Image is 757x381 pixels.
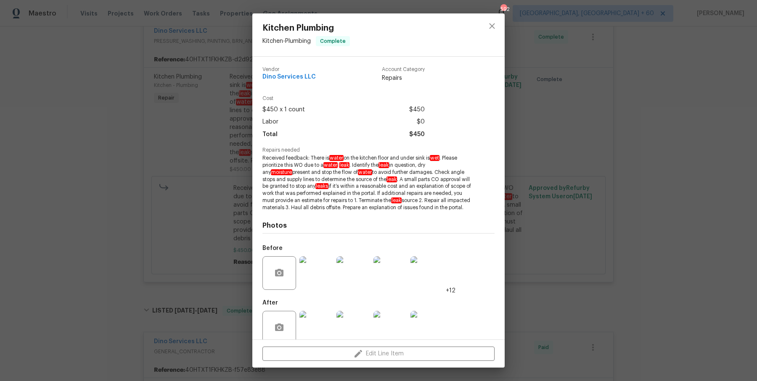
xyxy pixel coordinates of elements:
[339,162,349,168] em: leak
[262,104,305,116] span: $450 x 1 count
[500,5,506,13] div: 592
[262,38,311,44] span: Kitchen - Plumbing
[382,67,425,72] span: Account Category
[391,197,402,203] em: leak
[262,116,278,128] span: Labor
[409,104,425,116] span: $450
[378,162,389,168] em: leak
[271,169,292,175] em: moisture
[430,155,439,161] em: wet
[262,221,495,230] h4: Photos
[315,183,328,189] em: leaks
[262,147,495,153] span: Repairs needed
[409,129,425,141] span: $450
[262,129,278,141] span: Total
[262,245,283,251] h5: Before
[358,169,372,175] em: water
[262,24,350,33] span: Kitchen Plumbing
[262,300,278,306] h5: After
[382,74,425,82] span: Repairs
[386,176,397,182] em: leak
[262,74,316,80] span: Dino Services LLC
[482,16,502,36] button: close
[446,286,455,295] span: +12
[262,96,425,101] span: Cost
[262,155,471,211] span: Received feedback: There is on the kitchen floor and under sink is . Please prioritize this WO du...
[262,67,316,72] span: Vendor
[329,155,344,161] em: water
[317,37,349,45] span: Complete
[323,162,338,168] em: water
[417,116,425,128] span: $0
